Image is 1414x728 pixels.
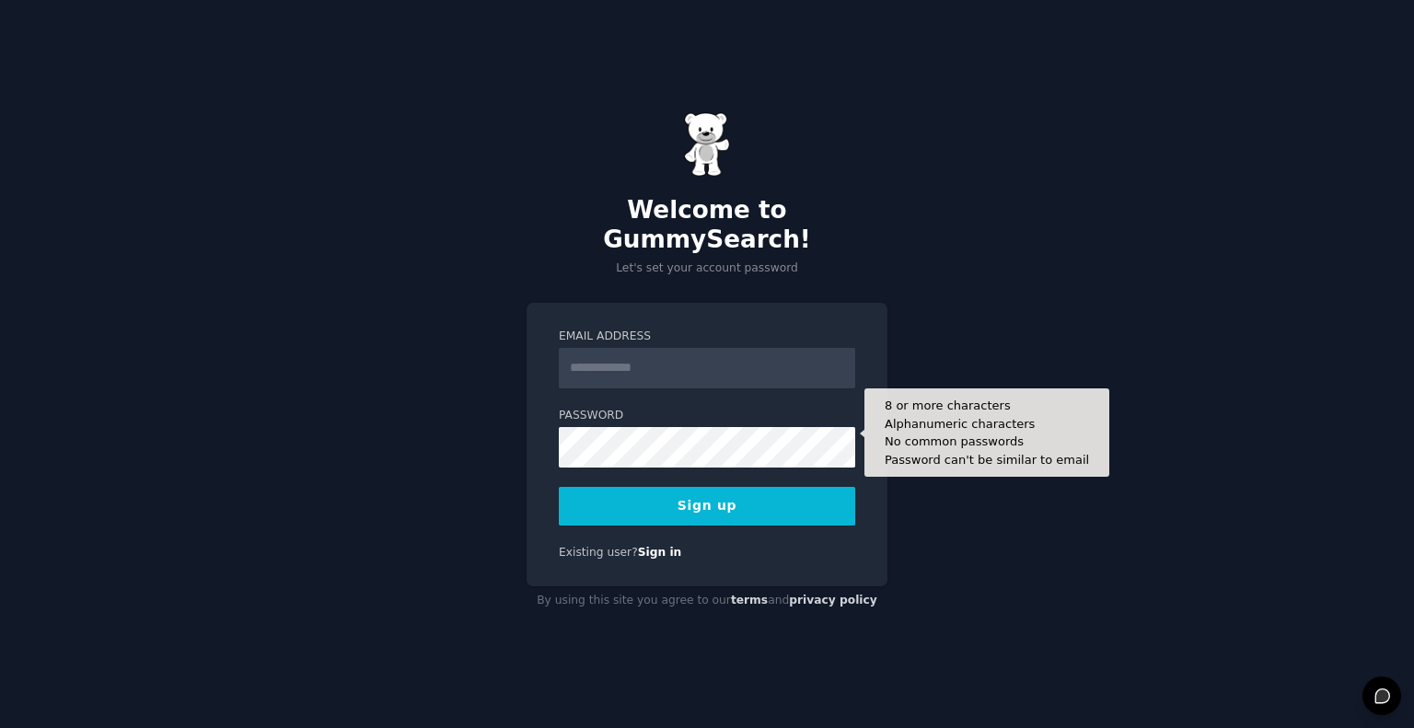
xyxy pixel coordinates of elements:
a: terms [731,594,768,607]
p: Let's set your account password [527,260,887,277]
span: Existing user? [559,546,638,559]
button: Sign up [559,487,855,526]
label: Password [559,408,855,424]
a: Sign in [638,546,682,559]
a: privacy policy [789,594,877,607]
img: Gummy Bear [684,112,730,177]
div: By using this site you agree to our and [527,586,887,616]
h2: Welcome to GummySearch! [527,196,887,254]
label: Email Address [559,329,855,345]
